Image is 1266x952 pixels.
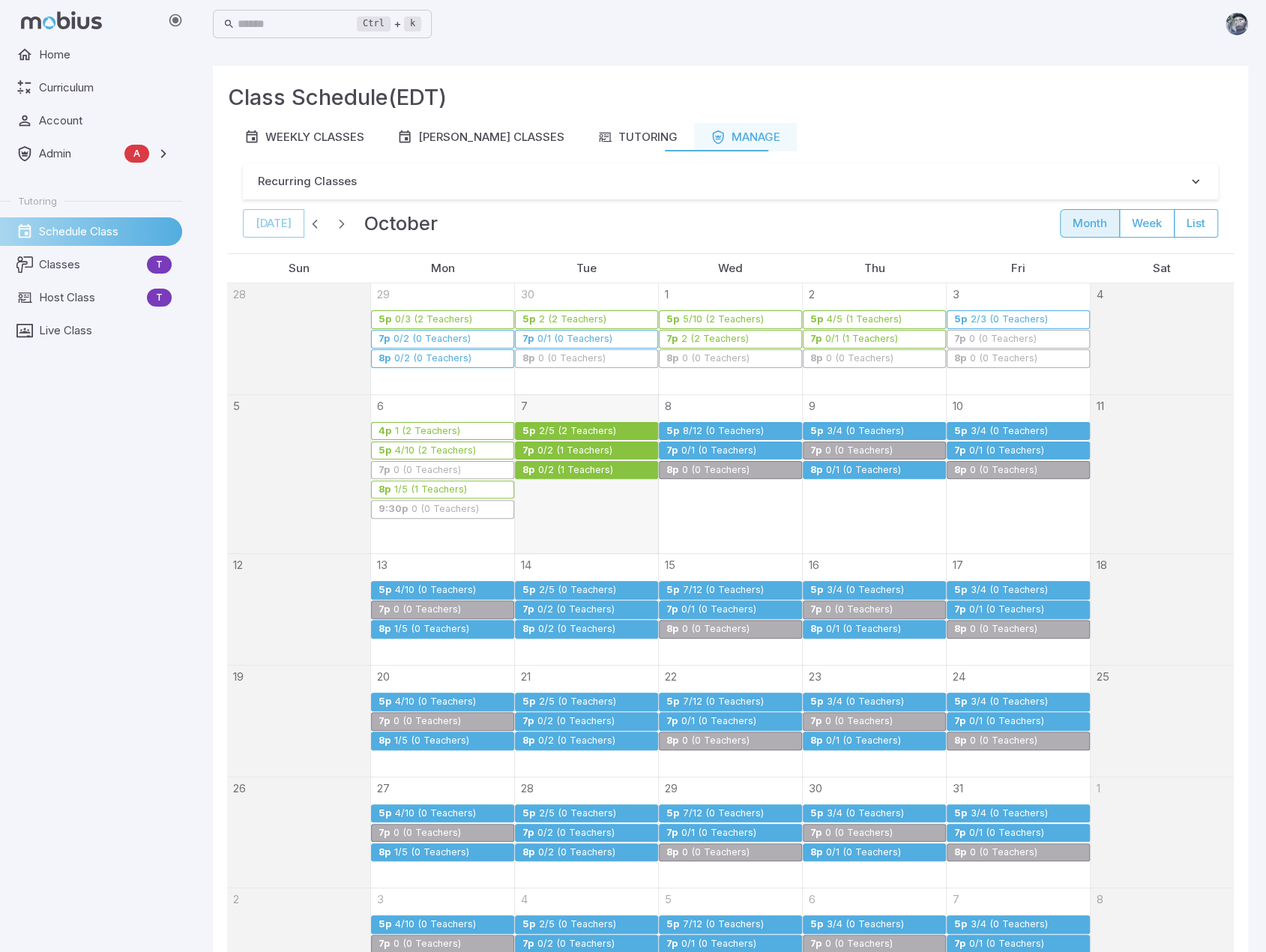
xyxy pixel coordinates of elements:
a: November 6, 2025 [803,888,816,908]
div: 0 (0 Teachers) [825,604,893,615]
div: 5p [666,314,680,325]
div: 1 (2 Teachers) [394,426,461,437]
div: 3/4 (0 Teachers) [826,426,905,437]
div: Tutoring [597,129,678,145]
button: month [1060,209,1120,238]
div: 7p [666,445,678,457]
a: Friday [1005,254,1031,283]
a: November 8, 2025 [1091,888,1103,908]
td: October 1, 2025 [659,283,803,394]
div: 3/4 (0 Teachers) [970,585,1049,596]
a: October 19, 2025 [227,666,244,685]
td: October 22, 2025 [659,665,803,777]
div: 3/4 (0 Teachers) [970,919,1049,930]
button: [DATE] [243,209,304,238]
a: Monday [425,254,461,283]
div: 0 (0 Teachers) [825,939,893,950]
a: Sunday [283,254,316,283]
div: 0 (0 Teachers) [681,353,750,364]
td: October 11, 2025 [1090,394,1234,554]
button: Previous month [304,213,325,234]
div: 2/5 (0 Teachers) [538,585,617,596]
span: Schedule Class [39,223,172,240]
div: 5p [378,919,392,930]
div: 7p [810,334,822,345]
a: November 5, 2025 [659,888,672,908]
span: Curriculum [39,79,172,96]
div: 7p [378,716,391,727]
div: 5p [666,585,680,596]
div: + [357,15,421,33]
div: 0/2 (0 Teachers) [537,624,616,635]
div: 1/5 (1 Teachers) [394,484,468,495]
img: andrew.jpg [1226,13,1248,35]
div: 0/1 (0 Teachers) [681,716,757,727]
td: October 9, 2025 [802,394,946,554]
div: 0/1 (0 Teachers) [825,847,902,858]
a: October 18, 2025 [1091,554,1107,573]
div: 0/2 (0 Teachers) [537,939,615,950]
td: October 5, 2025 [227,394,371,554]
div: 7p [522,334,534,345]
td: October 27, 2025 [371,777,515,888]
span: Host Class [39,289,141,306]
td: October 13, 2025 [371,554,515,666]
div: 5p [378,314,392,325]
td: October 28, 2025 [515,777,659,888]
div: 3/4 (0 Teachers) [970,808,1049,819]
a: October 24, 2025 [947,666,965,685]
div: 4/5 (1 Teachers) [826,314,902,325]
div: 5p [522,919,536,930]
div: 0/1 (0 Teachers) [968,445,1045,457]
a: October 10, 2025 [947,395,963,415]
a: October 27, 2025 [371,777,390,797]
span: Home [39,46,172,63]
div: 8p [522,624,535,635]
div: 0 (0 Teachers) [393,604,462,615]
td: October 26, 2025 [227,777,371,888]
div: 0/2 (0 Teachers) [537,828,615,839]
div: 7p [953,334,966,345]
div: 8p [810,465,823,476]
div: 2/5 (0 Teachers) [538,808,617,819]
div: 5p [810,808,824,819]
div: 9:30p [378,504,409,515]
td: October 19, 2025 [227,665,371,777]
div: 7p [810,445,822,457]
div: 5p [378,696,392,708]
div: 0 (0 Teachers) [969,353,1038,364]
div: Weekly Classes [244,129,364,145]
span: T [147,257,172,272]
div: 7p [666,939,678,950]
div: 0 (0 Teachers) [969,735,1038,747]
a: September 30, 2025 [515,283,534,303]
div: 0/1 (0 Teachers) [968,828,1045,839]
div: 7p [522,939,534,950]
div: 7/12 (0 Teachers) [682,585,765,596]
div: 0/3 (2 Teachers) [394,314,473,325]
td: October 21, 2025 [515,665,659,777]
div: 1/5 (0 Teachers) [394,847,470,858]
td: October 6, 2025 [371,394,515,554]
a: October 28, 2025 [515,777,534,797]
td: October 17, 2025 [946,554,1090,666]
div: 7p [953,828,966,839]
div: 0 (0 Teachers) [393,828,462,839]
a: October 22, 2025 [659,666,677,685]
div: 5p [522,585,536,596]
div: 5p [953,696,968,708]
div: 0/2 (1 Teachers) [537,445,613,457]
div: 8p [810,353,823,364]
a: October 9, 2025 [803,395,816,415]
div: 8p [810,624,823,635]
a: November 1, 2025 [1091,777,1100,797]
a: October 4, 2025 [1091,283,1103,303]
div: 0 (0 Teachers) [681,465,750,476]
a: October 2, 2025 [803,283,815,303]
a: October 7, 2025 [515,395,528,415]
div: 0 (0 Teachers) [825,353,894,364]
div: 7p [522,828,534,839]
div: 5p [953,585,968,596]
a: October 31, 2025 [947,777,963,797]
div: 7p [810,939,822,950]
